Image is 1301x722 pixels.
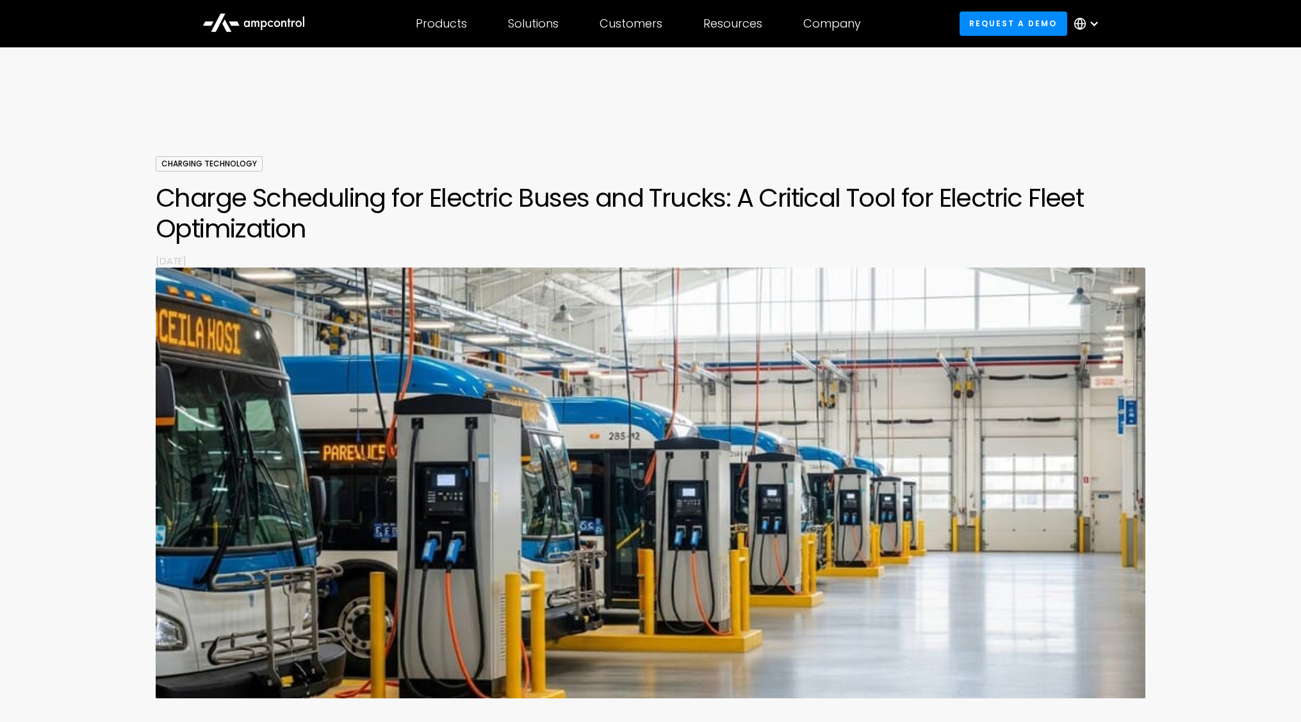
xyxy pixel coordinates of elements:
[960,12,1067,35] a: Request a demo
[156,182,1145,244] h1: Charge Scheduling for Electric Buses and Trucks: A Critical Tool for Electric Fleet Optimization
[703,17,762,31] div: Resources
[803,17,861,31] div: Company
[416,17,467,31] div: Products
[600,17,662,31] div: Customers
[156,254,1145,268] p: [DATE]
[508,17,559,31] div: Solutions
[156,156,263,172] div: Charging Technology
